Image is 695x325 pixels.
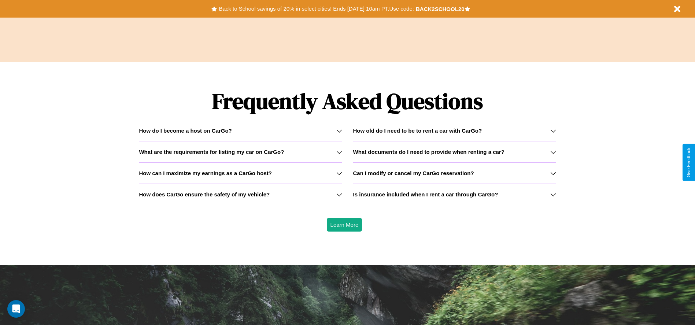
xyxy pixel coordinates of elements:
[353,128,482,134] h3: How old do I need to be to rent a car with CarGo?
[353,191,498,197] h3: Is insurance included when I rent a car through CarGo?
[353,149,504,155] h3: What documents do I need to provide when renting a car?
[353,170,474,176] h3: Can I modify or cancel my CarGo reservation?
[139,128,232,134] h3: How do I become a host on CarGo?
[139,149,284,155] h3: What are the requirements for listing my car on CarGo?
[686,148,691,177] div: Give Feedback
[7,300,25,318] div: Open Intercom Messenger
[416,6,465,12] b: BACK2SCHOOL20
[139,82,556,120] h1: Frequently Asked Questions
[139,191,270,197] h3: How does CarGo ensure the safety of my vehicle?
[217,4,415,14] button: Back to School savings of 20% in select cities! Ends [DATE] 10am PT.Use code:
[327,218,362,232] button: Learn More
[139,170,272,176] h3: How can I maximize my earnings as a CarGo host?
